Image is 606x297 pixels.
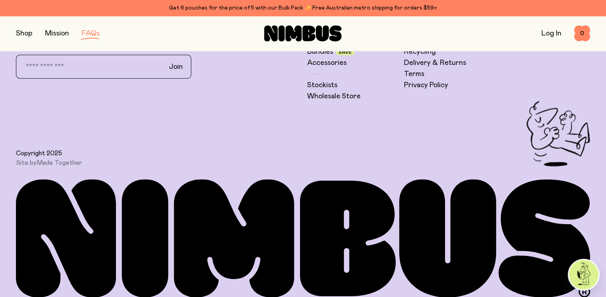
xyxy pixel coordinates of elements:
a: Accessories [307,58,347,68]
a: Bundles [307,47,333,57]
span: Site by [16,159,82,167]
a: Delivery & Returns [404,58,466,68]
a: Made Together [37,160,82,166]
a: Terms [404,69,424,79]
button: 0 [574,25,590,41]
button: Join [163,59,189,75]
img: agent [569,260,598,289]
span: Save [339,50,352,55]
a: FAQs [82,30,100,37]
a: Recycling [404,47,436,57]
span: Join [169,62,183,72]
a: Privacy Policy [404,80,448,90]
a: Log In [541,30,561,37]
div: Get 6 pouches for the price of 5 with our Bulk Pack ✨ Free Australian metro shipping for orders $59+ [16,3,590,13]
span: Copyright 2025 [16,149,62,157]
a: Wholesale Store [307,92,361,101]
a: Stockists [307,80,337,90]
a: Mission [45,30,69,37]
